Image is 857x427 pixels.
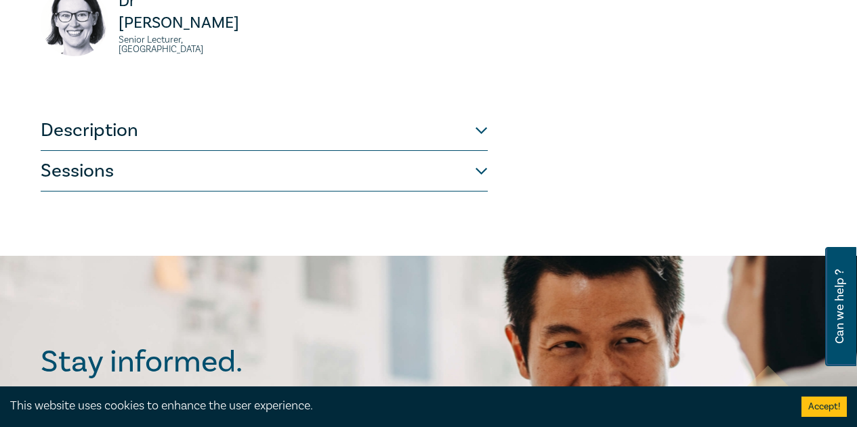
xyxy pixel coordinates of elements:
[801,397,847,417] button: Accept cookies
[41,151,488,192] button: Sessions
[10,397,781,415] div: This website uses cookies to enhance the user experience.
[41,110,488,151] button: Description
[833,255,846,358] span: Can we help ?
[119,35,256,54] small: Senior Lecturer, [GEOGRAPHIC_DATA]
[41,344,360,380] h2: Stay informed.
